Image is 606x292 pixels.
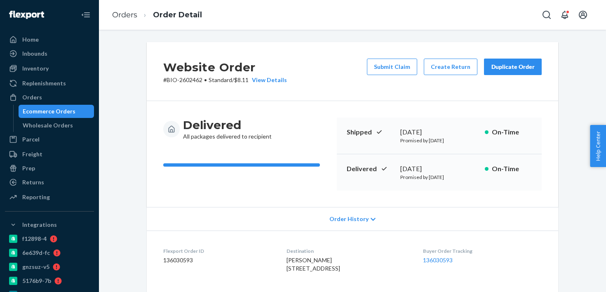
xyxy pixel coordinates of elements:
a: Home [5,33,94,46]
div: Reporting [22,193,50,201]
span: • [204,76,207,83]
h3: Delivered [183,118,272,132]
dt: Destination [287,247,409,254]
a: f12898-4 [5,232,94,245]
a: gnzsuz-v5 [5,260,94,273]
div: gnzsuz-v5 [22,263,49,271]
button: Close Navigation [78,7,94,23]
div: Replenishments [22,79,66,87]
a: Freight [5,148,94,161]
div: 5176b9-7b [22,277,51,285]
div: Prep [22,164,35,172]
button: Integrations [5,218,94,231]
div: Ecommerce Orders [23,107,75,115]
p: # BIO-2602462 / $8.11 [163,76,287,84]
p: Promised by [DATE] [400,174,478,181]
p: Promised by [DATE] [400,137,478,144]
a: Inventory [5,62,94,75]
button: Create Return [424,59,477,75]
p: Shipped [347,127,394,137]
button: Open Search Box [538,7,555,23]
div: Freight [22,150,42,158]
dt: Flexport Order ID [163,247,273,254]
a: Order Detail [153,10,202,19]
p: On-Time [492,164,532,174]
a: Reporting [5,191,94,204]
dd: 136030593 [163,256,273,264]
button: Submit Claim [367,59,417,75]
span: [PERSON_NAME] [STREET_ADDRESS] [287,257,340,272]
a: Orders [5,91,94,104]
div: [DATE] [400,164,478,174]
button: View Details [249,76,287,84]
span: Order History [329,215,369,223]
a: 136030593 [423,257,453,264]
a: 5176b9-7b [5,274,94,287]
div: All packages delivered to recipient [183,118,272,141]
a: Parcel [5,133,94,146]
img: Flexport logo [9,11,44,19]
div: Integrations [22,221,57,229]
ol: breadcrumbs [106,3,209,27]
p: Delivered [347,164,394,174]
a: Orders [112,10,137,19]
div: Returns [22,178,44,186]
div: Duplicate Order [491,63,535,71]
div: Home [22,35,39,44]
div: Inbounds [22,49,47,58]
div: Orders [22,93,42,101]
div: 6e639d-fc [22,249,50,257]
button: Open notifications [557,7,573,23]
a: 6e639d-fc [5,246,94,259]
div: Parcel [22,135,40,144]
a: Replenishments [5,77,94,90]
a: Inbounds [5,47,94,60]
div: f12898-4 [22,235,47,243]
button: Duplicate Order [484,59,542,75]
div: [DATE] [400,127,478,137]
a: Prep [5,162,94,175]
div: Wholesale Orders [23,121,73,130]
a: Wholesale Orders [19,119,94,132]
h2: Website Order [163,59,287,76]
dt: Buyer Order Tracking [423,247,542,254]
button: Help Center [590,125,606,167]
div: Inventory [22,64,49,73]
a: Ecommerce Orders [19,105,94,118]
button: Open account menu [575,7,591,23]
p: On-Time [492,127,532,137]
span: Standard [209,76,232,83]
a: Returns [5,176,94,189]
